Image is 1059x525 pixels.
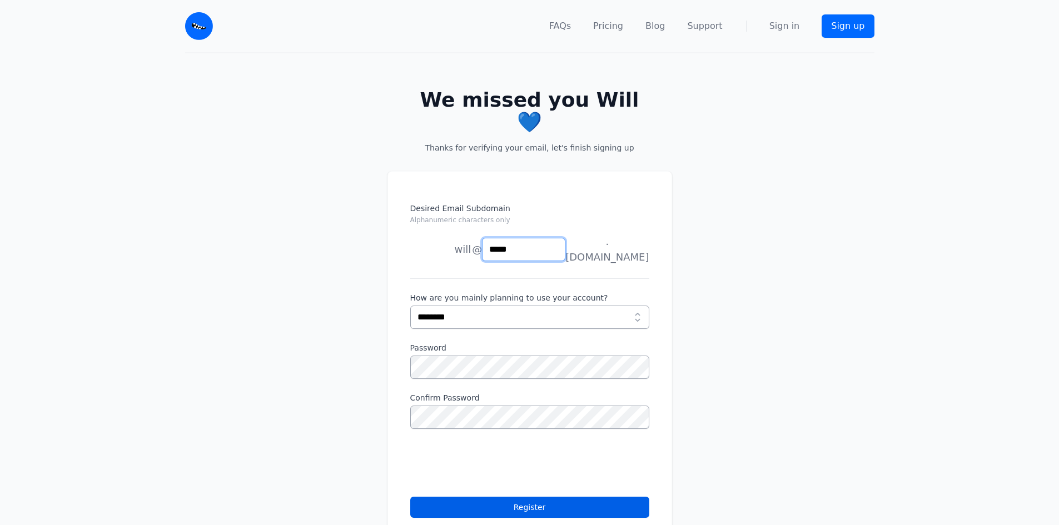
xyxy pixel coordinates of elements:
p: Thanks for verifying your email, let's finish signing up [405,142,654,153]
label: How are you mainly planning to use your account? [410,292,649,303]
a: Sign up [822,14,874,38]
h2: We missed you Will 💙 [405,89,654,133]
a: Sign in [769,19,800,33]
a: Pricing [593,19,623,33]
small: Alphanumeric characters only [410,216,510,224]
span: @ [472,242,482,257]
button: Register [410,497,649,518]
li: will [410,238,471,261]
a: Blog [645,19,665,33]
a: FAQs [549,19,571,33]
label: Confirm Password [410,392,649,403]
iframe: reCAPTCHA [410,442,579,486]
img: Email Monster [185,12,213,40]
label: Desired Email Subdomain [410,203,649,232]
span: .[DOMAIN_NAME] [565,234,649,265]
a: Support [687,19,722,33]
label: Password [410,342,649,353]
